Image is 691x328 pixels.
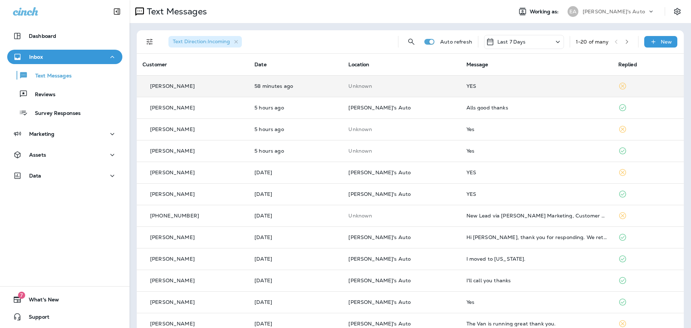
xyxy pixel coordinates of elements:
span: [PERSON_NAME]'s Auto [348,104,411,111]
p: Aug 10, 2025 12:26 PM [254,278,337,283]
p: [PERSON_NAME] [150,256,195,262]
span: [PERSON_NAME]'s Auto [348,320,411,327]
button: Data [7,169,122,183]
button: Settings [671,5,684,18]
button: Search Messages [404,35,419,49]
p: Aug 11, 2025 10:29 AM [254,213,337,219]
span: [PERSON_NAME]'s Auto [348,256,411,262]
p: Data [29,173,41,179]
div: Text Direction:Incoming [168,36,242,48]
p: Aug 10, 2025 02:19 PM [254,256,337,262]
p: [PERSON_NAME] [150,234,195,240]
button: Marketing [7,127,122,141]
p: [PERSON_NAME] [150,83,195,89]
button: Support [7,310,122,324]
p: Aug 12, 2025 03:41 PM [254,83,337,89]
span: Customer [143,61,167,68]
p: Marketing [29,131,54,137]
p: Aug 11, 2025 11:19 AM [254,191,337,197]
p: [PERSON_NAME] [150,299,195,305]
p: New [661,39,672,45]
div: Yes [466,126,607,132]
button: Inbox [7,50,122,64]
div: I moved to Texas. [466,256,607,262]
span: Support [22,314,49,323]
div: I'll call you thanks [466,278,607,283]
span: 7 [18,292,25,299]
p: Survey Responses [28,110,81,117]
p: This customer does not have a last location and the phone number they messaged is not assigned to... [348,83,455,89]
button: Text Messages [7,68,122,83]
p: [PERSON_NAME] [150,148,195,154]
span: [PERSON_NAME]'s Auto [348,234,411,241]
p: [PHONE_NUMBER] [150,213,199,219]
p: [PERSON_NAME]'s Auto [583,9,645,14]
p: Aug 12, 2025 11:20 AM [254,126,337,132]
p: Inbox [29,54,43,60]
div: Hi Evan, thank you for responding. We returned to FL on Saturday and there was nothing but hot ai... [466,234,607,240]
p: [PERSON_NAME] [150,170,195,175]
p: Assets [29,152,46,158]
p: Aug 11, 2025 10:18 AM [254,234,337,240]
div: New Lead via Merrick Marketing, Customer Name: Charles R., Contact info: 6062321818, Job Info: ti... [466,213,607,219]
span: Location [348,61,369,68]
button: Collapse Sidebar [107,4,127,19]
div: Yes [466,299,607,305]
p: Aug 10, 2025 11:36 AM [254,299,337,305]
p: Aug 12, 2025 11:25 AM [254,105,337,111]
p: Last 7 Days [497,39,526,45]
p: Text Messages [28,73,72,80]
p: Aug 9, 2025 09:04 PM [254,321,337,327]
span: Date [254,61,267,68]
p: [PERSON_NAME] [150,321,195,327]
span: Working as: [530,9,560,15]
div: The Van is running great thank you. [466,321,607,327]
button: Reviews [7,86,122,102]
p: This customer does not have a last location and the phone number they messaged is not assigned to... [348,148,455,154]
span: [PERSON_NAME]'s Auto [348,169,411,176]
div: YES [466,191,607,197]
p: This customer does not have a last location and the phone number they messaged is not assigned to... [348,213,455,219]
span: Message [466,61,488,68]
div: EA [568,6,578,17]
span: What's New [22,297,59,305]
button: Survey Responses [7,105,122,120]
p: [PERSON_NAME] [150,126,195,132]
div: 1 - 20 of many [576,39,609,45]
span: [PERSON_NAME]'s Auto [348,277,411,284]
div: Alls good thanks [466,105,607,111]
div: YES [466,170,607,175]
button: Filters [143,35,157,49]
div: Yes [466,148,607,154]
p: This customer does not have a last location and the phone number they messaged is not assigned to... [348,126,455,132]
p: Text Messages [144,6,207,17]
p: Aug 12, 2025 11:16 AM [254,148,337,154]
button: Assets [7,148,122,162]
p: Dashboard [29,33,56,39]
p: [PERSON_NAME] [150,278,195,283]
p: Auto refresh [440,39,472,45]
span: [PERSON_NAME]'s Auto [348,191,411,197]
p: [PERSON_NAME] [150,105,195,111]
div: YES [466,83,607,89]
p: [PERSON_NAME] [150,191,195,197]
span: Replied [618,61,637,68]
span: [PERSON_NAME]'s Auto [348,299,411,305]
p: Aug 11, 2025 11:52 AM [254,170,337,175]
span: Text Direction : Incoming [173,38,230,45]
button: Dashboard [7,29,122,43]
button: 7What's New [7,292,122,307]
p: Reviews [28,91,55,98]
